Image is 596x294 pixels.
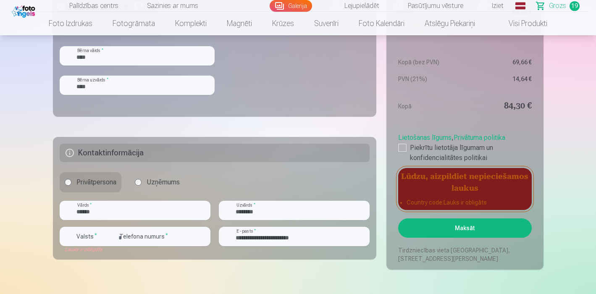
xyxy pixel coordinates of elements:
[135,179,142,186] input: Uzņēmums
[398,129,531,163] div: ,
[165,12,217,35] a: Komplekti
[398,134,452,142] a: Lietošanas līgums
[39,12,102,35] a: Foto izdrukas
[549,1,566,11] span: Grozs
[398,75,461,83] dt: PVN (21%)
[469,58,532,66] dd: 69,66 €
[217,12,262,35] a: Magnēti
[469,100,532,112] dd: 84,30 €
[454,134,505,142] a: Privātuma politika
[398,143,531,163] label: Piekrītu lietotāja līgumam un konfidencialitātes politikai
[415,12,485,35] a: Atslēgu piekariņi
[398,246,531,263] p: Tirdzniecības vieta [GEOGRAPHIC_DATA], [STREET_ADDRESS][PERSON_NAME]
[60,227,114,246] button: Valsts*
[102,12,165,35] a: Fotogrāmata
[262,12,304,35] a: Krūzes
[60,144,370,162] h5: Kontaktinformācija
[398,100,461,112] dt: Kopā
[304,12,349,35] a: Suvenīri
[469,75,532,83] dd: 14,64 €
[73,232,100,241] label: Valsts
[60,246,114,253] div: Lauks ir obligāts
[130,172,185,192] label: Uzņēmums
[570,1,580,11] span: 19
[398,168,531,195] h5: Lūdzu, aizpildiet nepieciešamos laukus
[65,179,71,186] input: Privātpersona
[398,58,461,66] dt: Kopā (bez PVN)
[349,12,415,35] a: Foto kalendāri
[398,218,531,238] button: Maksāt
[407,198,523,207] li: Country code : Lauks ir obligāts
[60,172,121,192] label: Privātpersona
[12,3,37,18] img: /fa1
[485,12,557,35] a: Visi produkti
